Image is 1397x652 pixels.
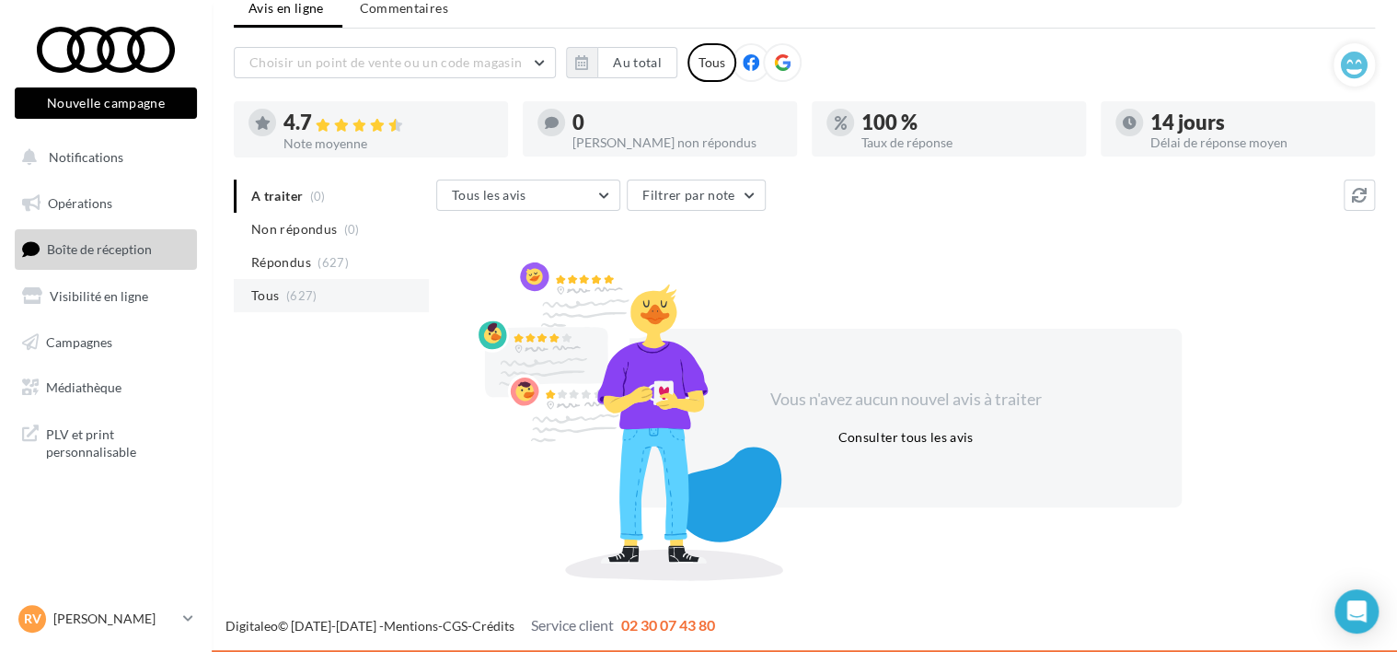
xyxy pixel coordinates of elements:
a: RV [PERSON_NAME] [15,601,197,636]
a: Visibilité en ligne [11,277,201,316]
button: Au total [566,47,677,78]
span: PLV et print personnalisable [46,422,190,461]
button: Consulter tous les avis [830,426,980,448]
div: 100 % [861,112,1071,133]
span: 02 30 07 43 80 [621,616,715,634]
a: Boîte de réception [11,229,201,269]
span: Notifications [49,149,123,165]
span: Non répondus [251,220,337,239]
a: CGS [443,618,468,634]
div: 0 [572,112,782,133]
p: [PERSON_NAME] [53,610,176,628]
div: Délai de réponse moyen [1150,136,1360,149]
div: Taux de réponse [861,136,1071,149]
span: Tous les avis [452,187,526,203]
a: Opérations [11,184,201,223]
span: Opérations [48,195,112,211]
span: (627) [317,255,349,270]
span: Boîte de réception [47,241,152,257]
span: © [DATE]-[DATE] - - - [225,618,715,634]
button: Choisir un point de vente ou un code magasin [234,47,556,78]
span: (0) [344,222,360,237]
span: Choisir un point de vente ou un code magasin [249,54,522,70]
span: Médiathèque [46,379,121,395]
span: (627) [286,288,317,303]
a: Digitaleo [225,618,278,634]
a: Médiathèque [11,368,201,407]
div: Note moyenne [283,137,493,150]
div: 4.7 [283,112,493,134]
button: Tous les avis [436,180,620,211]
span: Répondus [251,253,311,272]
span: Visibilité en ligne [50,288,148,304]
button: Au total [597,47,677,78]
span: Tous [251,286,279,305]
div: Tous [687,43,736,82]
a: Mentions [384,618,438,634]
a: Crédits [472,618,514,634]
button: Filtrer par note [627,180,766,211]
a: PLV et print personnalisable [11,414,201,469]
span: Service client [531,616,614,634]
span: RV [24,610,41,628]
a: Campagnes [11,323,201,362]
button: Nouvelle campagne [15,87,197,119]
div: Vous n'avez aucun nouvel avis à traiter [747,388,1064,412]
div: Open Intercom Messenger [1334,589,1379,634]
span: Campagnes [46,333,112,349]
div: 14 jours [1150,112,1360,133]
div: [PERSON_NAME] non répondus [572,136,782,149]
button: Notifications [11,138,193,177]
